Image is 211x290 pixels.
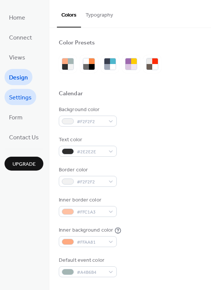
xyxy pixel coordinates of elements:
a: Views [5,49,30,65]
span: Contact Us [9,132,39,143]
span: #F2F2F2 [77,118,105,126]
div: Color Presets [59,39,95,47]
a: Design [5,69,32,85]
span: Connect [9,32,32,44]
a: Contact Us [5,129,43,145]
a: Connect [5,29,37,45]
div: Inner background color [59,226,113,234]
span: Settings [9,92,32,104]
a: Form [5,109,27,125]
a: Home [5,9,30,25]
button: Upgrade [5,157,43,171]
div: Default event color [59,256,115,264]
span: #F2F2F2 [77,178,105,186]
div: Inner border color [59,196,115,204]
span: Home [9,12,25,24]
span: #A4B6B4 [77,269,105,276]
span: #FFAA81 [77,238,105,246]
a: Settings [5,89,36,105]
span: #2E2E2E [77,148,105,156]
div: Background color [59,106,115,114]
div: Text color [59,136,115,144]
div: Border color [59,166,115,174]
span: Views [9,52,25,64]
span: Upgrade [12,160,36,168]
div: Calendar [59,90,83,98]
span: Form [9,112,23,124]
span: Design [9,72,28,84]
span: #FFC1A3 [77,208,105,216]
